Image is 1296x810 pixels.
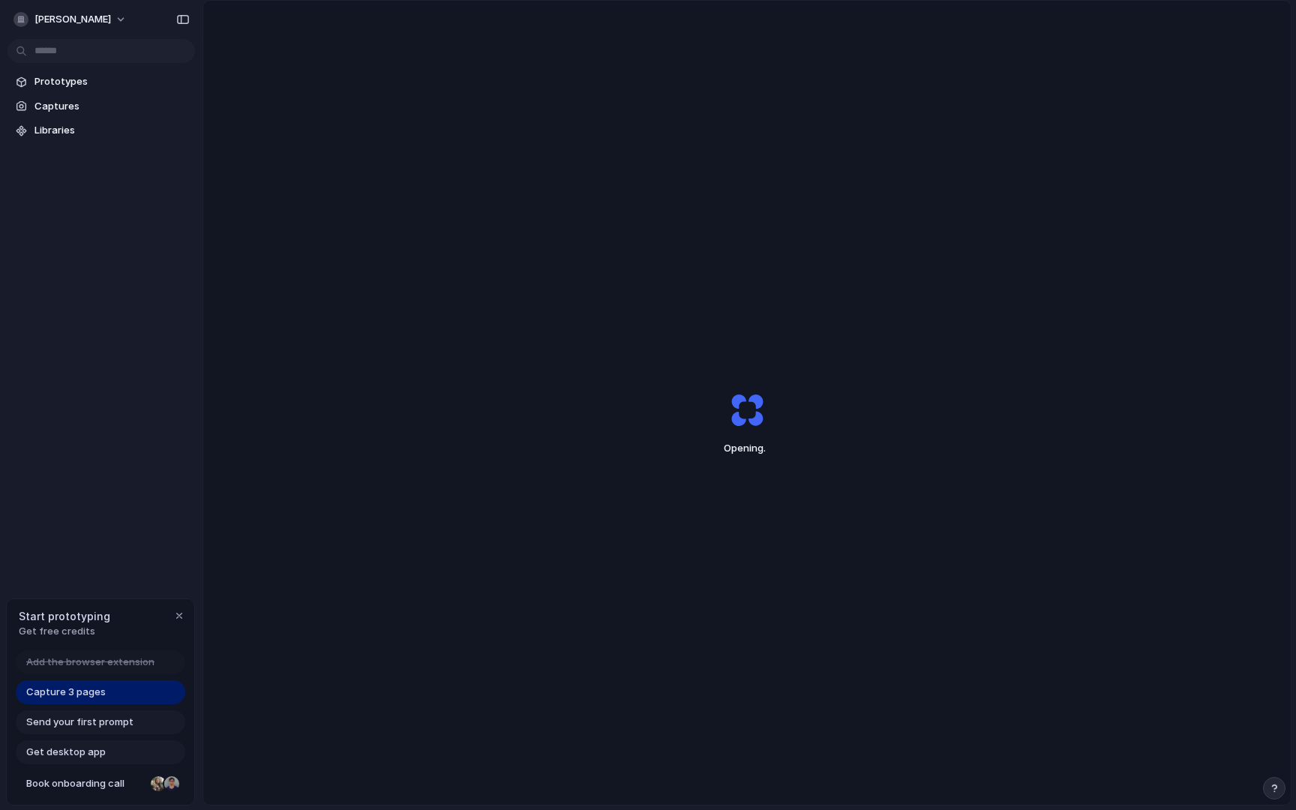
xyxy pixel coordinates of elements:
[26,715,133,730] span: Send your first prompt
[34,123,189,138] span: Libraries
[19,624,110,639] span: Get free credits
[7,119,195,142] a: Libraries
[34,12,111,27] span: [PERSON_NAME]
[695,441,799,456] span: Opening
[149,775,167,793] div: Nicole Kubica
[7,7,134,31] button: [PERSON_NAME]
[763,442,766,454] span: .
[34,99,189,114] span: Captures
[26,745,106,760] span: Get desktop app
[26,655,154,670] span: Add the browser extension
[26,685,106,700] span: Capture 3 pages
[26,776,145,791] span: Book onboarding call
[7,95,195,118] a: Captures
[7,70,195,93] a: Prototypes
[163,775,181,793] div: Christian Iacullo
[34,74,189,89] span: Prototypes
[19,608,110,624] span: Start prototyping
[16,740,185,764] a: Get desktop app
[16,772,185,796] a: Book onboarding call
